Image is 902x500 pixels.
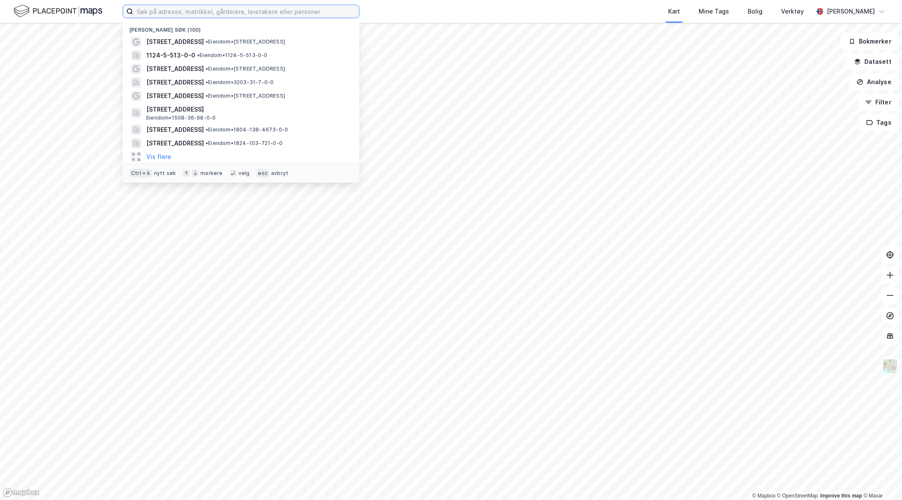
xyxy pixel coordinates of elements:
div: markere [200,170,222,177]
span: 1124-5-513-0-0 [146,50,195,60]
div: Kontrollprogram for chat [860,459,902,500]
span: [STREET_ADDRESS] [146,91,204,101]
div: esc [256,169,269,178]
div: avbryt [271,170,288,177]
div: Ctrl + k [129,169,152,178]
input: Søk på adresse, matrikkel, gårdeiere, leietakere eller personer [133,5,359,18]
span: • [206,66,208,72]
button: Bokmerker [842,33,899,50]
div: [PERSON_NAME] søk (100) [123,20,359,35]
span: [STREET_ADDRESS] [146,37,204,47]
span: Eiendom • 3203-31-7-0-0 [206,79,274,86]
span: [STREET_ADDRESS] [146,77,204,87]
span: Eiendom • 1824-103-721-0-0 [206,140,282,147]
span: • [206,79,208,85]
iframe: Chat Widget [860,459,902,500]
div: velg [239,170,250,177]
span: Eiendom • [STREET_ADDRESS] [206,66,285,72]
span: [STREET_ADDRESS] [146,125,204,135]
div: [PERSON_NAME] [827,6,875,16]
button: Tags [859,114,899,131]
div: nytt søk [154,170,176,177]
span: Eiendom • 1508-36-98-0-0 [146,115,216,121]
a: Improve this map [820,493,862,499]
button: Vis flere [146,152,171,162]
span: • [206,93,208,99]
span: Eiendom • 1804-138-4673-0-0 [206,126,288,133]
span: Eiendom • [STREET_ADDRESS] [206,38,285,45]
a: Mapbox [752,493,776,499]
span: Eiendom • [STREET_ADDRESS] [206,93,285,99]
button: Analyse [850,74,899,90]
span: [STREET_ADDRESS] [146,138,204,148]
span: • [206,126,208,133]
a: Mapbox homepage [3,488,40,497]
div: Kart [668,6,680,16]
span: [STREET_ADDRESS] [146,104,349,115]
button: Filter [858,94,899,111]
img: logo.f888ab2527a4732fd821a326f86c7f29.svg [14,4,102,19]
a: OpenStreetMap [777,493,818,499]
span: Eiendom • 1124-5-513-0-0 [197,52,268,59]
button: Datasett [847,53,899,70]
span: • [206,140,208,146]
div: Verktøy [781,6,804,16]
span: • [206,38,208,45]
div: Bolig [748,6,762,16]
span: [STREET_ADDRESS] [146,64,204,74]
img: Z [882,358,898,374]
div: Mine Tags [699,6,729,16]
span: • [197,52,200,58]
